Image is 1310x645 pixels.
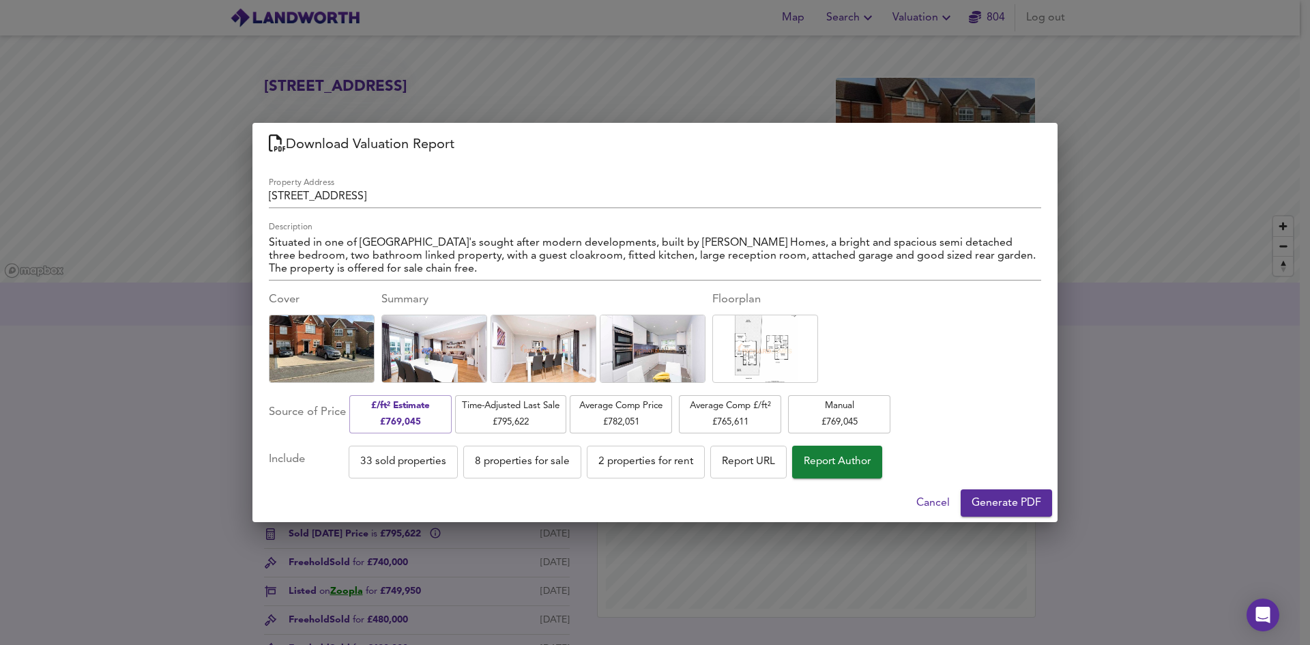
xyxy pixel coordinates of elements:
button: 33 sold properties [349,446,458,478]
span: £/ft² Estimate £ 769,045 [356,398,445,430]
span: Time-Adjusted Last Sale £ 795,622 [462,398,559,430]
textarea: Situated in one of [GEOGRAPHIC_DATA]'s sought after modern developments, built by [PERSON_NAME] H... [269,237,1041,276]
button: Manual£769,045 [788,395,890,433]
div: Source of Price [269,394,346,434]
div: Summary [381,291,705,308]
img: Uploaded [596,311,709,386]
span: Average Comp £/ft² £ 765,611 [686,398,774,430]
div: Click to replace this image [381,315,487,383]
span: Cancel [916,493,950,513]
img: Uploaded [733,312,797,387]
div: Floorplan [712,291,818,308]
img: Uploaded [266,312,378,387]
label: Description [269,223,312,231]
button: Generate PDF [961,489,1052,517]
button: Cancel [911,489,955,517]
div: Include [269,446,349,478]
img: Uploaded [378,311,491,386]
div: Click to replace this image [269,315,375,383]
div: Click to replace this image [600,315,705,383]
button: Average Comp Price£782,051 [570,395,672,433]
button: Report Author [792,446,882,478]
button: 8 properties for sale [463,446,581,478]
span: Generate PDF [972,493,1041,513]
div: Cover [269,291,375,308]
button: 2 properties for rent [587,446,705,478]
div: Click to replace this image [491,315,596,383]
div: Open Intercom Messenger [1247,599,1279,631]
button: Report URL [710,446,787,478]
span: Manual £ 769,045 [795,398,884,430]
label: Property Address [269,179,334,187]
button: Time-Adjusted Last Sale£795,622 [455,395,566,433]
span: Report URL [722,453,775,471]
span: Report Author [804,453,871,471]
span: 2 properties for rent [598,453,693,471]
span: 33 sold properties [360,453,446,471]
h2: Download Valuation Report [269,134,1041,156]
span: 8 properties for sale [475,453,570,471]
button: £/ft² Estimate£769,045 [349,395,452,433]
img: Uploaded [487,311,600,386]
button: Average Comp £/ft²£765,611 [679,395,781,433]
span: Average Comp Price £ 782,051 [577,398,665,430]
